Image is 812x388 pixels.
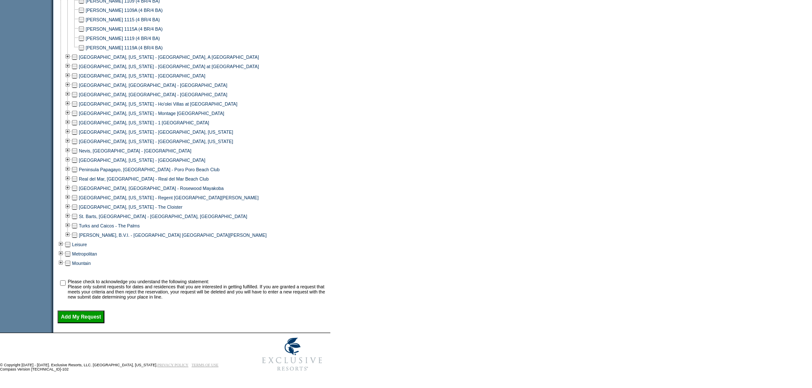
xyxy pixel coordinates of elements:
[86,8,163,13] a: [PERSON_NAME] 1109A (4 BR/4 BA)
[79,64,259,69] a: [GEOGRAPHIC_DATA], [US_STATE] - [GEOGRAPHIC_DATA] at [GEOGRAPHIC_DATA]
[79,92,227,97] a: [GEOGRAPHIC_DATA], [GEOGRAPHIC_DATA] - [GEOGRAPHIC_DATA]
[79,55,259,60] a: [GEOGRAPHIC_DATA], [US_STATE] - [GEOGRAPHIC_DATA], A [GEOGRAPHIC_DATA]
[86,36,160,41] a: [PERSON_NAME] 1119 (4 BR/4 BA)
[79,233,267,238] a: [PERSON_NAME], B.V.I. - [GEOGRAPHIC_DATA] [GEOGRAPHIC_DATA][PERSON_NAME]
[79,83,227,88] a: [GEOGRAPHIC_DATA], [GEOGRAPHIC_DATA] - [GEOGRAPHIC_DATA]
[79,120,209,125] a: [GEOGRAPHIC_DATA], [US_STATE] - 1 [GEOGRAPHIC_DATA]
[72,251,97,256] a: Metropolitan
[79,186,224,191] a: [GEOGRAPHIC_DATA], [GEOGRAPHIC_DATA] - Rosewood Mayakoba
[79,129,233,135] a: [GEOGRAPHIC_DATA], [US_STATE] - [GEOGRAPHIC_DATA], [US_STATE]
[86,17,160,22] a: [PERSON_NAME] 1115 (4 BR/4 BA)
[254,333,330,376] img: Exclusive Resorts
[79,204,182,210] a: [GEOGRAPHIC_DATA], [US_STATE] - The Cloister
[79,148,191,153] a: Nevis, [GEOGRAPHIC_DATA] - [GEOGRAPHIC_DATA]
[79,139,233,144] a: [GEOGRAPHIC_DATA], [US_STATE] - [GEOGRAPHIC_DATA], [US_STATE]
[79,73,205,78] a: [GEOGRAPHIC_DATA], [US_STATE] - [GEOGRAPHIC_DATA]
[157,363,188,367] a: PRIVACY POLICY
[79,223,140,228] a: Turks and Caicos - The Palms
[79,214,247,219] a: St. Barts, [GEOGRAPHIC_DATA] - [GEOGRAPHIC_DATA], [GEOGRAPHIC_DATA]
[79,176,209,181] a: Real del Mar, [GEOGRAPHIC_DATA] - Real del Mar Beach Club
[86,45,163,50] a: [PERSON_NAME] 1119A (4 BR/4 BA)
[79,101,237,106] a: [GEOGRAPHIC_DATA], [US_STATE] - Ho'olei Villas at [GEOGRAPHIC_DATA]
[58,310,104,323] input: Add My Request
[68,279,327,299] td: Please check to acknowledge you understand the following statement: Please only submit requests f...
[79,111,224,116] a: [GEOGRAPHIC_DATA], [US_STATE] - Montage [GEOGRAPHIC_DATA]
[192,363,219,367] a: TERMS OF USE
[72,242,87,247] a: Leisure
[72,261,91,266] a: Mountain
[86,26,163,32] a: [PERSON_NAME] 1115A (4 BR/4 BA)
[79,158,205,163] a: [GEOGRAPHIC_DATA], [US_STATE] - [GEOGRAPHIC_DATA]
[79,195,259,200] a: [GEOGRAPHIC_DATA], [US_STATE] - Regent [GEOGRAPHIC_DATA][PERSON_NAME]
[79,167,220,172] a: Peninsula Papagayo, [GEOGRAPHIC_DATA] - Poro Poro Beach Club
